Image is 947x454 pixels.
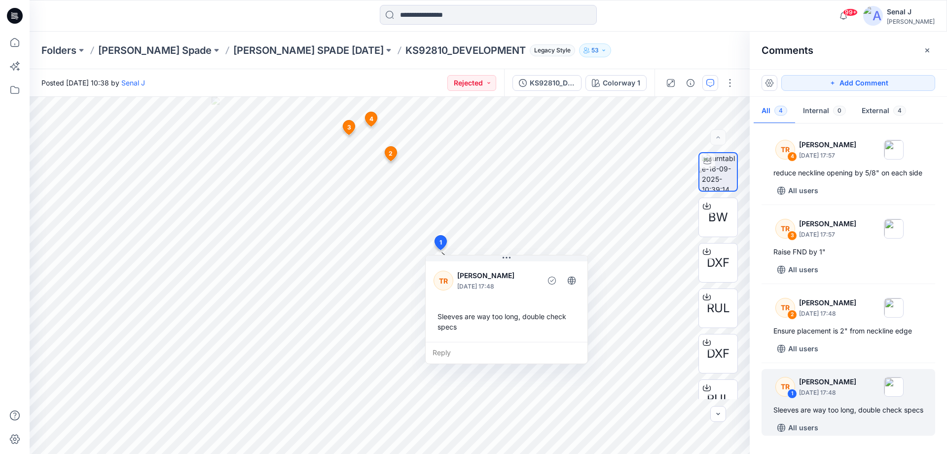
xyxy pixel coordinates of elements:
span: 4 [774,106,787,116]
div: 2 [787,310,797,320]
div: [PERSON_NAME] [887,18,935,25]
span: 0 [833,106,846,116]
div: Raise FND by 1" [773,246,923,258]
div: TR [775,298,795,318]
button: Add Comment [781,75,935,91]
p: [DATE] 17:48 [799,388,856,398]
div: 4 [787,152,797,162]
span: RUL [707,390,730,408]
span: Legacy Style [530,44,575,56]
div: TR [775,377,795,397]
button: 53 [579,43,611,57]
button: All users [773,420,822,436]
div: Sleeves are way too long, double check specs [773,404,923,416]
div: Reply [426,342,587,364]
p: All users [788,343,818,355]
div: TR [775,140,795,160]
p: 53 [591,45,599,56]
p: [DATE] 17:57 [799,151,856,161]
div: Senal J [887,6,935,18]
div: 3 [787,231,797,241]
span: DXF [707,345,729,363]
span: Posted [DATE] 10:38 by [41,78,145,88]
p: [PERSON_NAME] [799,297,856,309]
button: KS92810_DEVELOPMENT [512,75,582,91]
p: All users [788,422,818,434]
a: Senal J [121,79,145,87]
span: 99+ [843,8,858,16]
div: Colorway 1 [603,78,640,88]
button: All [754,99,795,124]
img: turntable-16-09-2025-10:39:14 [702,153,737,191]
div: 1 [787,389,797,399]
p: [PERSON_NAME] [457,270,538,282]
span: 4 [369,115,373,124]
button: External [854,99,914,124]
span: BW [708,208,728,226]
span: RUL [707,299,730,317]
h2: Comments [762,44,813,56]
p: [PERSON_NAME] [799,376,856,388]
a: [PERSON_NAME] SPADE [DATE] [233,43,384,57]
p: [DATE] 17:57 [799,230,856,240]
p: [DATE] 17:48 [799,309,856,319]
a: Folders [41,43,76,57]
button: Legacy Style [526,43,575,57]
span: DXF [707,254,729,272]
span: 1 [439,238,442,247]
button: Colorway 1 [585,75,647,91]
button: All users [773,262,822,278]
div: TR [775,219,795,239]
div: TR [434,271,453,290]
span: 4 [893,106,906,116]
button: All users [773,183,822,199]
p: [PERSON_NAME] [799,139,856,151]
a: [PERSON_NAME] Spade [98,43,212,57]
div: KS92810_DEVELOPMENT [530,78,575,88]
p: All users [788,264,818,276]
button: All users [773,341,822,357]
div: reduce neckline opening by 5/8" on each side [773,167,923,179]
div: Ensure placement is 2" from neckline edge [773,325,923,337]
p: [PERSON_NAME] [799,218,856,230]
img: avatar [863,6,883,26]
p: All users [788,185,818,197]
p: KS92810_DEVELOPMENT [405,43,526,57]
p: [DATE] 17:48 [457,282,538,291]
div: Sleeves are way too long, double check specs [434,307,580,336]
span: 2 [389,149,393,158]
button: Details [683,75,698,91]
span: 3 [347,123,351,132]
button: Internal [795,99,854,124]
